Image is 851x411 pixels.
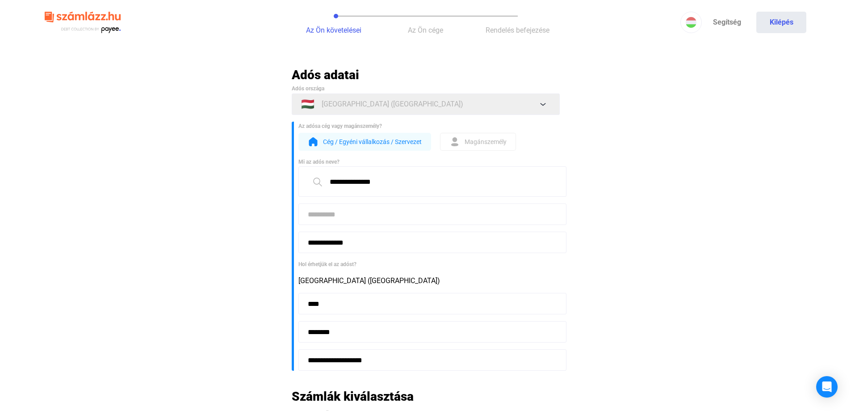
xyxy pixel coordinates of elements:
[816,376,838,398] div: Open Intercom Messenger
[680,12,702,33] button: HU
[702,12,752,33] a: Segítség
[408,26,443,34] span: Az Ön cége
[756,12,806,33] button: Kilépés
[298,157,560,166] div: Mi az adós neve?
[440,133,516,151] button: form-indMagánszemély
[298,275,560,286] div: [GEOGRAPHIC_DATA] ([GEOGRAPHIC_DATA])
[298,260,560,269] div: Hol érhetjük el az adóst?
[292,85,324,92] span: Adós országa
[298,122,560,131] div: Az adósa cég vagy magánszemély?
[292,389,414,404] h2: Számlák kiválasztása
[449,136,460,147] img: form-ind
[322,99,463,110] span: [GEOGRAPHIC_DATA] ([GEOGRAPHIC_DATA])
[301,99,314,110] span: 🇭🇺
[45,8,121,37] img: szamlazzhu-logo
[686,17,696,28] img: HU
[292,67,560,83] h2: Adós adatai
[292,93,560,115] button: 🇭🇺[GEOGRAPHIC_DATA] ([GEOGRAPHIC_DATA])
[486,26,549,34] span: Rendelés befejezése
[465,136,507,147] span: Magánszemély
[298,133,431,151] button: form-orgCég / Egyéni vállalkozás / Szervezet
[306,26,361,34] span: Az Ön követelései
[323,136,422,147] span: Cég / Egyéni vállalkozás / Szervezet
[308,136,319,147] img: form-org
